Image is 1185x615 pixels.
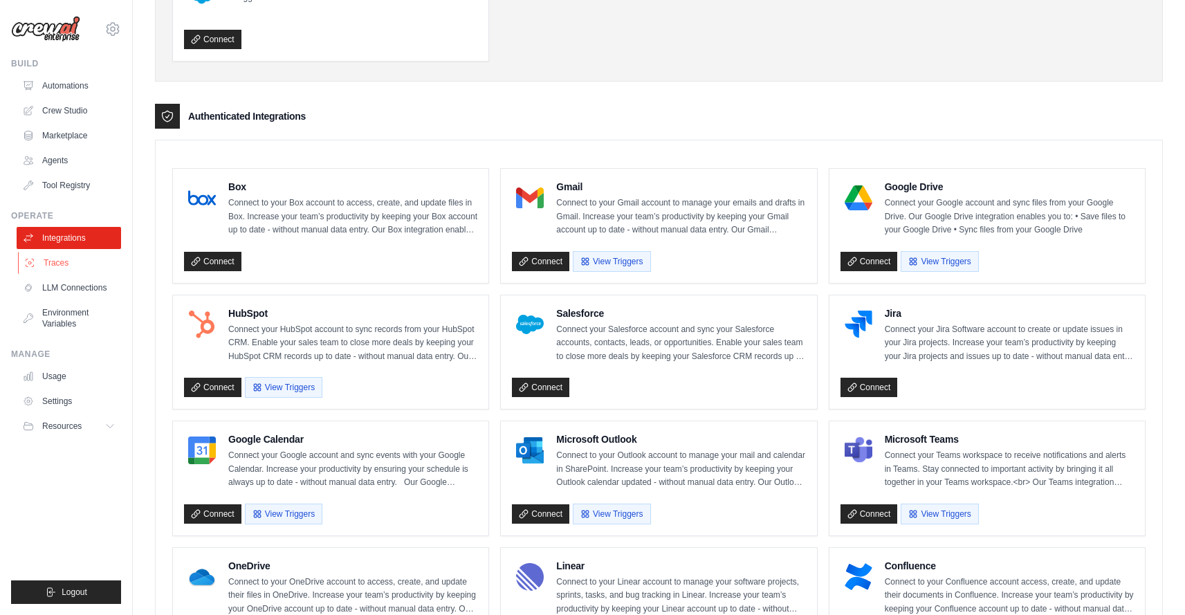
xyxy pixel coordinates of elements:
img: Confluence Logo [845,563,872,591]
h3: Authenticated Integrations [188,109,306,123]
img: Gmail Logo [516,184,544,212]
img: Microsoft Outlook Logo [516,437,544,464]
a: Connect [184,378,241,397]
a: Connect [840,504,898,524]
p: Connect your HubSpot account to sync records from your HubSpot CRM. Enable your sales team to clo... [228,323,477,364]
h4: Gmail [556,180,805,194]
a: Connect [512,378,569,397]
div: Build [11,58,121,69]
h4: Box [228,180,477,194]
h4: Jira [885,306,1134,320]
h4: Google Calendar [228,432,477,446]
img: Google Drive Logo [845,184,872,212]
a: Connect [184,30,241,49]
a: Automations [17,75,121,97]
p: Connect your Google account and sync files from your Google Drive. Our Google Drive integration e... [885,196,1134,237]
a: Connect [512,252,569,271]
p: Connect to your Box account to access, create, and update files in Box. Increase your team’s prod... [228,196,477,237]
span: Resources [42,421,82,432]
img: Salesforce Logo [516,311,544,338]
img: Google Calendar Logo [188,437,216,464]
h4: Google Drive [885,180,1134,194]
div: Operate [11,210,121,221]
img: Box Logo [188,184,216,212]
button: Resources [17,415,121,437]
button: View Triggers [901,504,978,524]
button: View Triggers [245,504,322,524]
span: Logout [62,587,87,598]
p: Connect your Google account and sync events with your Google Calendar. Increase your productivity... [228,449,477,490]
img: Jira Logo [845,311,872,338]
h4: OneDrive [228,559,477,573]
button: View Triggers [245,377,322,398]
button: Logout [11,580,121,604]
a: Traces [18,252,122,274]
a: Integrations [17,227,121,249]
img: Microsoft Teams Logo [845,437,872,464]
button: View Triggers [573,504,650,524]
p: Connect to your Gmail account to manage your emails and drafts in Gmail. Increase your team’s pro... [556,196,805,237]
a: Tool Registry [17,174,121,196]
img: Linear Logo [516,563,544,591]
h4: Confluence [885,559,1134,573]
div: Manage [11,349,121,360]
img: OneDrive Logo [188,563,216,591]
button: View Triggers [573,251,650,272]
h4: Microsoft Teams [885,432,1134,446]
a: Environment Variables [17,302,121,335]
a: Connect [840,252,898,271]
a: Settings [17,390,121,412]
a: Marketplace [17,125,121,147]
img: HubSpot Logo [188,311,216,338]
p: Connect your Jira Software account to create or update issues in your Jira projects. Increase you... [885,323,1134,364]
a: Agents [17,149,121,172]
a: Usage [17,365,121,387]
a: Crew Studio [17,100,121,122]
a: Connect [840,378,898,397]
button: View Triggers [901,251,978,272]
p: Connect your Salesforce account and sync your Salesforce accounts, contacts, leads, or opportunit... [556,323,805,364]
h4: Salesforce [556,306,805,320]
h4: Linear [556,559,805,573]
img: Logo [11,16,80,42]
p: Connect to your Outlook account to manage your mail and calendar in SharePoint. Increase your tea... [556,449,805,490]
p: Connect your Teams workspace to receive notifications and alerts in Teams. Stay connected to impo... [885,449,1134,490]
a: Connect [512,504,569,524]
h4: Microsoft Outlook [556,432,805,446]
h4: HubSpot [228,306,477,320]
a: Connect [184,504,241,524]
a: Connect [184,252,241,271]
a: LLM Connections [17,277,121,299]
